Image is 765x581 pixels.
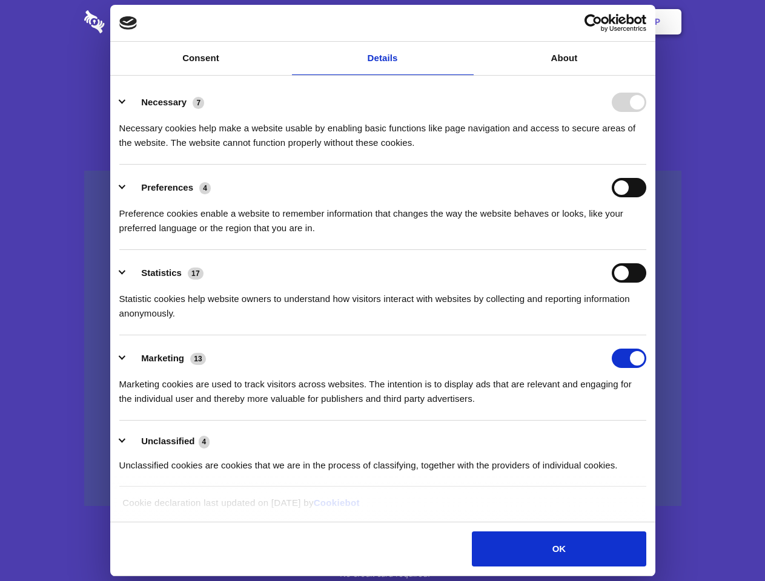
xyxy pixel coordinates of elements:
h4: Auto-redaction of sensitive data, encrypted data sharing and self-destructing private chats. Shar... [84,110,681,150]
div: Statistic cookies help website owners to understand how visitors interact with websites by collec... [119,283,646,321]
button: Preferences (4) [119,178,219,197]
label: Statistics [141,268,182,278]
div: Preference cookies enable a website to remember information that changes the way the website beha... [119,197,646,235]
div: Unclassified cookies are cookies that we are in the process of classifying, together with the pro... [119,449,646,473]
span: 4 [199,436,210,448]
button: OK [472,531,646,566]
button: Necessary (7) [119,93,212,112]
a: Contact [491,3,547,41]
div: Marketing cookies are used to track visitors across websites. The intention is to display ads tha... [119,368,646,406]
div: Necessary cookies help make a website usable by enabling basic functions like page navigation and... [119,112,646,150]
a: Consent [110,42,292,75]
a: Login [549,3,602,41]
a: Wistia video thumbnail [84,171,681,507]
div: Cookie declaration last updated on [DATE] by [113,496,652,519]
button: Unclassified (4) [119,434,217,449]
img: logo [119,16,137,30]
span: 7 [193,97,204,109]
h1: Eliminate Slack Data Loss. [84,54,681,98]
label: Marketing [141,353,184,363]
span: 13 [190,353,206,365]
img: logo-wordmark-white-trans-d4663122ce5f474addd5e946df7df03e33cb6a1c49d2221995e7729f52c070b2.svg [84,10,188,33]
a: About [474,42,655,75]
a: Pricing [356,3,408,41]
button: Marketing (13) [119,349,214,368]
label: Preferences [141,182,193,192]
span: 17 [188,268,204,280]
a: Details [292,42,474,75]
a: Cookiebot [314,497,360,508]
button: Statistics (17) [119,263,211,283]
a: Usercentrics Cookiebot - opens in a new window [540,14,646,32]
label: Necessary [141,97,187,107]
iframe: Drift Widget Chat Controller [704,520,750,566]
span: 4 [199,182,211,194]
